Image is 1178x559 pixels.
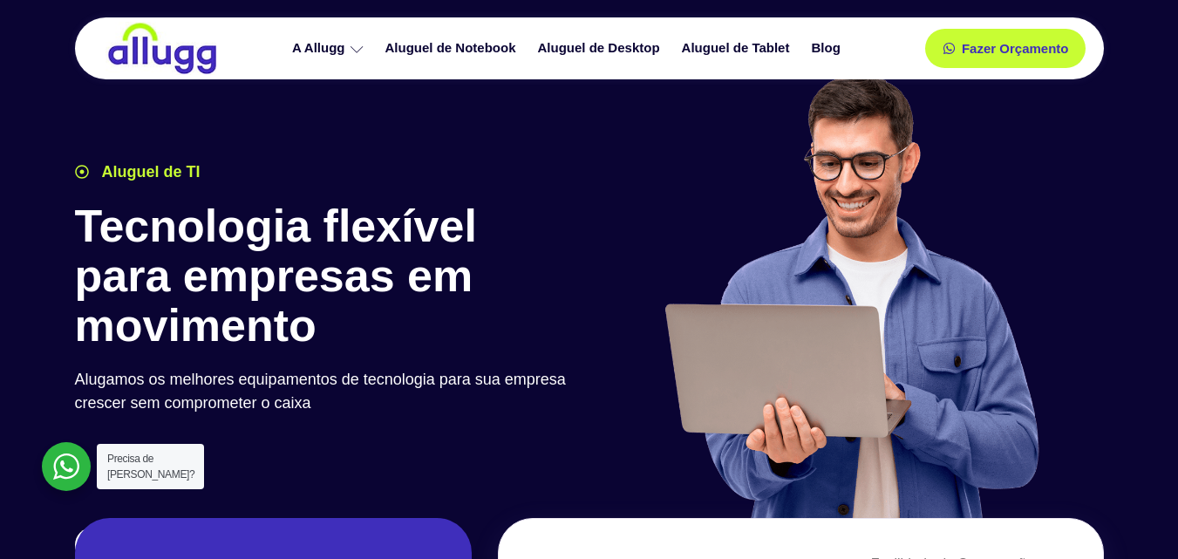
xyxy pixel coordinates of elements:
[75,201,581,351] h1: Tecnologia flexível para empresas em movimento
[377,33,529,64] a: Aluguel de Notebook
[673,33,803,64] a: Aluguel de Tablet
[107,453,194,481] span: Precisa de [PERSON_NAME]?
[925,29,1086,68] a: Fazer Orçamento
[962,42,1069,55] span: Fazer Orçamento
[106,22,219,75] img: locação de TI é Allugg
[75,368,581,415] p: Alugamos os melhores equipamentos de tecnologia para sua empresa crescer sem comprometer o caixa
[1091,475,1178,559] div: Widget de chat
[802,33,853,64] a: Blog
[1091,475,1178,559] iframe: Chat Widget
[283,33,377,64] a: A Allugg
[98,160,201,184] span: Aluguel de TI
[658,73,1043,518] img: aluguel de ti para startups
[529,33,673,64] a: Aluguel de Desktop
